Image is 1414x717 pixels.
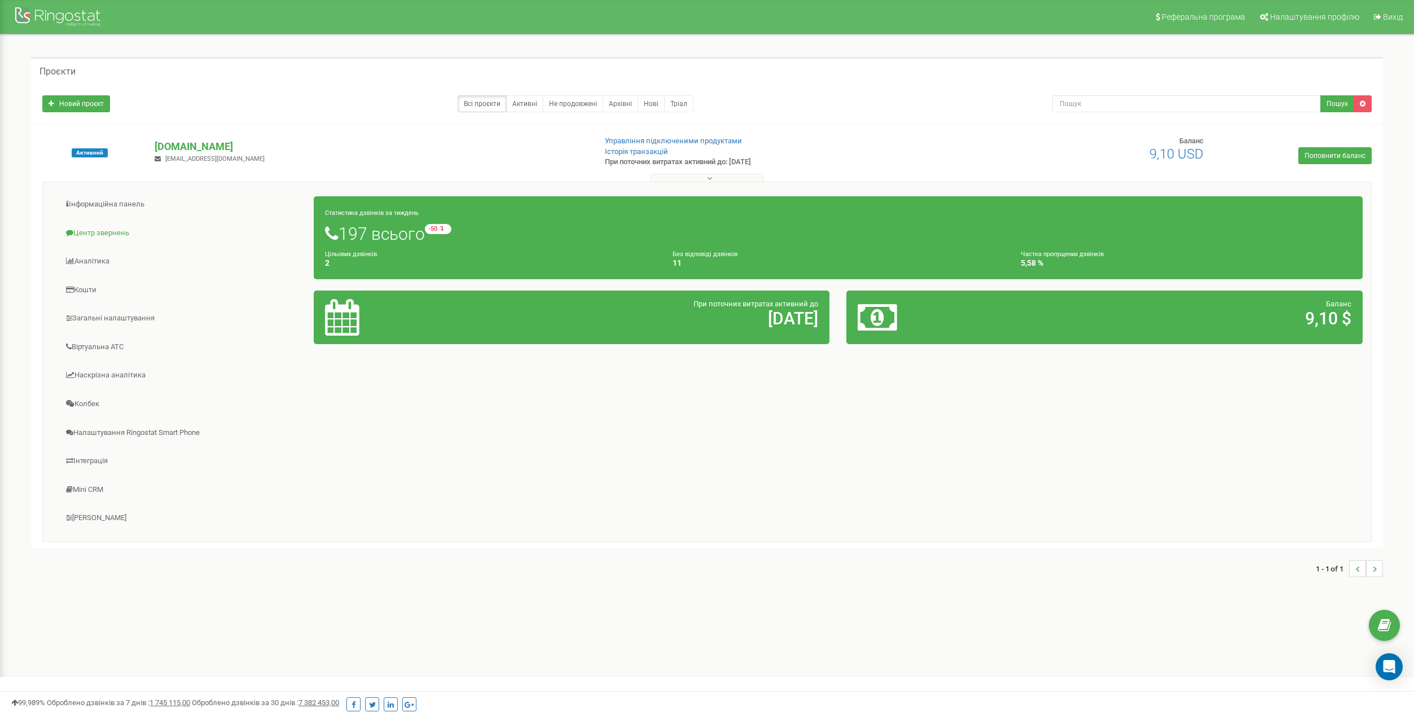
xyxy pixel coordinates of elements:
h2: [DATE] [495,309,818,328]
span: [EMAIL_ADDRESS][DOMAIN_NAME] [165,155,265,162]
h4: 2 [325,259,656,267]
a: Нові [638,95,665,112]
div: Open Intercom Messenger [1376,653,1403,680]
a: Поповнити баланс [1298,147,1372,164]
p: [DOMAIN_NAME] [155,139,586,154]
span: 9,10 USD [1149,146,1204,162]
a: Архівні [603,95,638,112]
a: Віртуальна АТС [51,333,314,361]
small: -50 [425,224,451,234]
a: Тріал [664,95,693,112]
a: Новий проєкт [42,95,110,112]
a: Аналiтика [51,248,314,275]
a: Наскрізна аналітика [51,362,314,389]
a: Інтеграція [51,447,314,475]
nav: ... [1316,549,1383,588]
span: Баланс [1326,300,1351,308]
a: Колбек [51,390,314,418]
a: Загальні налаштування [51,305,314,332]
a: Mini CRM [51,476,314,504]
a: Налаштування Ringostat Smart Phone [51,419,314,447]
a: Всі проєкти [458,95,507,112]
h4: 11 [673,259,1003,267]
small: Цільових дзвінків [325,250,377,258]
h2: 9,10 $ [1028,309,1351,328]
a: Історія транзакцій [605,147,668,156]
a: Активні [506,95,543,112]
a: Центр звернень [51,219,314,247]
h4: 5,58 % [1021,259,1351,267]
small: Статистика дзвінків за тиждень [325,209,419,217]
a: Кошти [51,276,314,304]
input: Пошук [1052,95,1321,112]
a: Інформаційна панель [51,191,314,218]
span: Баланс [1179,137,1204,145]
small: Без відповіді дзвінків [673,250,737,258]
small: Частка пропущених дзвінків [1021,250,1104,258]
a: Управління підключеними продуктами [605,137,742,145]
span: 1 - 1 of 1 [1316,560,1349,577]
span: Налаштування профілю [1270,12,1359,21]
span: При поточних витратах активний до [693,300,818,308]
a: [PERSON_NAME] [51,504,314,532]
h5: Проєкти [39,67,76,77]
a: Не продовжені [543,95,603,112]
span: Реферальна програма [1162,12,1245,21]
button: Пошук [1320,95,1354,112]
span: Вихід [1383,12,1403,21]
h1: 197 всього [325,224,1351,243]
span: Активний [72,148,108,157]
p: При поточних витратах активний до: [DATE] [605,157,925,168]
